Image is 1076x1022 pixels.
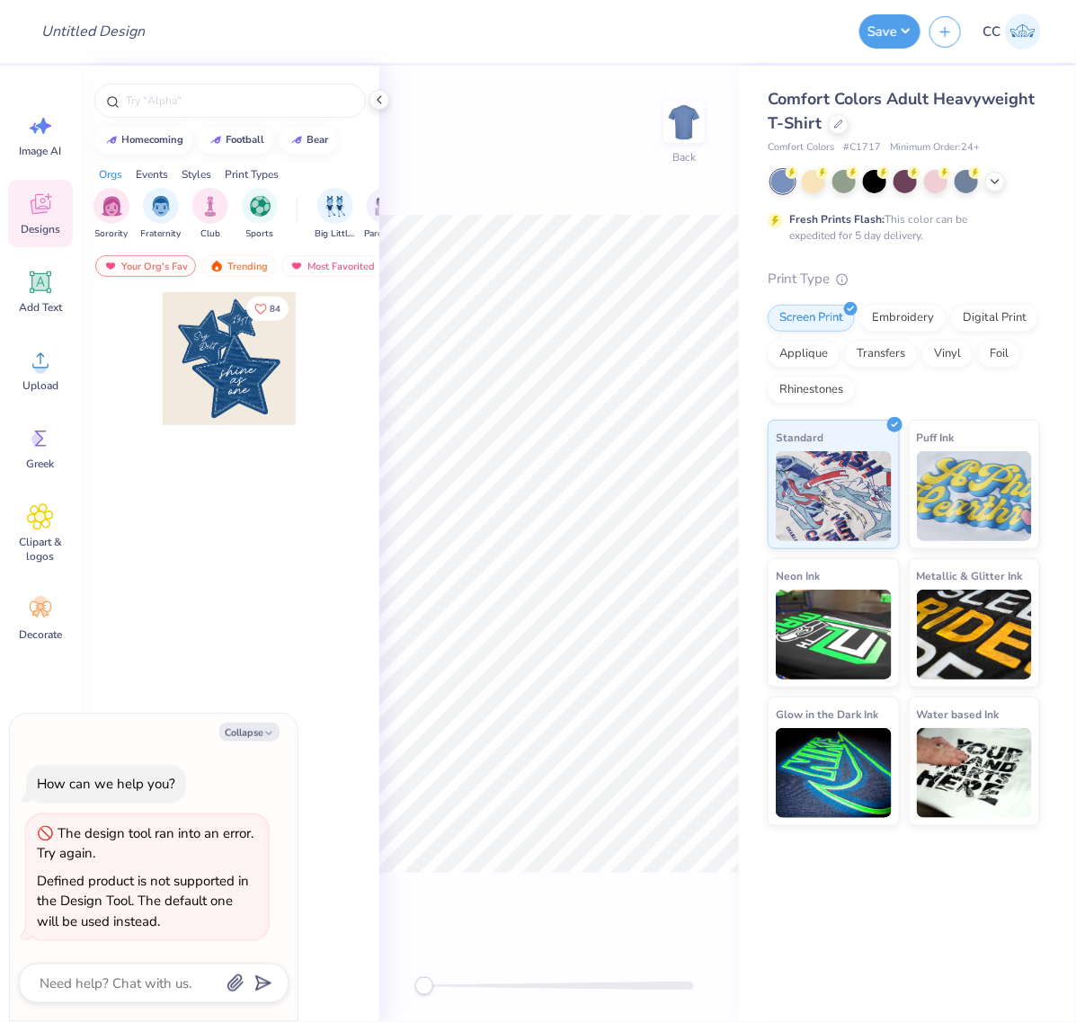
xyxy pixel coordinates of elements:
div: Trending [201,255,276,277]
div: Foil [978,341,1020,368]
div: bear [307,135,329,145]
button: filter button [93,188,129,241]
button: filter button [192,188,228,241]
img: Metallic & Glitter Ink [917,590,1033,680]
img: Neon Ink [776,590,892,680]
button: Collapse [219,723,280,742]
img: trend_line.gif [104,135,119,146]
span: Greek [27,457,55,471]
div: filter for Sports [242,188,278,241]
div: football [227,135,265,145]
div: Rhinestones [768,377,855,404]
span: Glow in the Dark Ink [776,705,878,724]
img: Back [666,104,702,140]
span: Comfort Colors [768,140,834,156]
a: CC [974,13,1049,49]
button: football [199,127,273,154]
div: The design tool ran into an error. Try again. [37,824,253,863]
span: CC [983,22,1000,42]
div: filter for Club [192,188,228,241]
strong: Fresh Prints Flash: [789,212,885,227]
div: This color can be expedited for 5 day delivery. [789,211,1010,244]
span: Water based Ink [917,705,1000,724]
span: Sorority [95,227,129,241]
span: Puff Ink [917,428,955,447]
img: Cyril Cabanete [1005,13,1041,49]
div: Print Types [225,166,279,182]
span: Image AI [20,144,62,158]
span: Clipart & logos [11,535,70,564]
img: Standard [776,451,892,541]
span: Parent's Weekend [364,227,405,241]
div: Embroidery [860,305,946,332]
span: Sports [246,227,274,241]
img: Sports Image [250,196,271,217]
div: filter for Big Little Reveal [315,188,356,241]
div: filter for Fraternity [141,188,182,241]
input: Try "Alpha" [124,92,354,110]
button: Save [859,14,920,49]
span: Add Text [19,300,62,315]
span: Upload [22,378,58,393]
img: Big Little Reveal Image [325,196,345,217]
img: most_fav.gif [103,260,118,272]
span: Big Little Reveal [315,227,356,241]
button: filter button [364,188,405,241]
span: Metallic & Glitter Ink [917,566,1023,585]
div: Events [136,166,168,182]
img: Fraternity Image [151,196,171,217]
div: filter for Parent's Weekend [364,188,405,241]
div: filter for Sorority [93,188,129,241]
div: Digital Print [951,305,1038,332]
div: homecoming [122,135,184,145]
span: Neon Ink [776,566,820,585]
span: 84 [270,305,280,314]
div: Orgs [99,166,122,182]
span: Club [200,227,220,241]
div: Screen Print [768,305,855,332]
img: trending.gif [209,260,224,272]
button: filter button [141,188,182,241]
div: Back [672,149,696,165]
div: Print Type [768,269,1040,289]
input: Untitled Design [27,13,159,49]
span: Designs [21,222,60,236]
img: Glow in the Dark Ink [776,728,892,818]
span: Decorate [19,627,62,642]
span: # C1717 [843,140,881,156]
img: Puff Ink [917,451,1033,541]
span: Standard [776,428,823,447]
div: Accessibility label [415,977,433,995]
div: Defined product is not supported in the Design Tool. The default one will be used instead. [37,872,249,930]
img: Club Image [200,196,220,217]
button: bear [280,127,337,154]
button: filter button [315,188,356,241]
div: Transfers [845,341,917,368]
span: Minimum Order: 24 + [890,140,980,156]
div: Applique [768,341,840,368]
span: Fraternity [141,227,182,241]
div: Your Org's Fav [95,255,196,277]
img: trend_line.gif [289,135,304,146]
img: trend_line.gif [209,135,223,146]
span: Comfort Colors Adult Heavyweight T-Shirt [768,88,1035,134]
div: Vinyl [922,341,973,368]
img: Water based Ink [917,728,1033,818]
button: filter button [242,188,278,241]
button: Like [246,297,289,321]
div: Styles [182,166,211,182]
div: How can we help you? [37,775,175,793]
div: Most Favorited [281,255,383,277]
img: most_fav.gif [289,260,304,272]
button: homecoming [94,127,192,154]
img: Sorority Image [102,196,122,217]
img: Parent's Weekend Image [375,196,396,217]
